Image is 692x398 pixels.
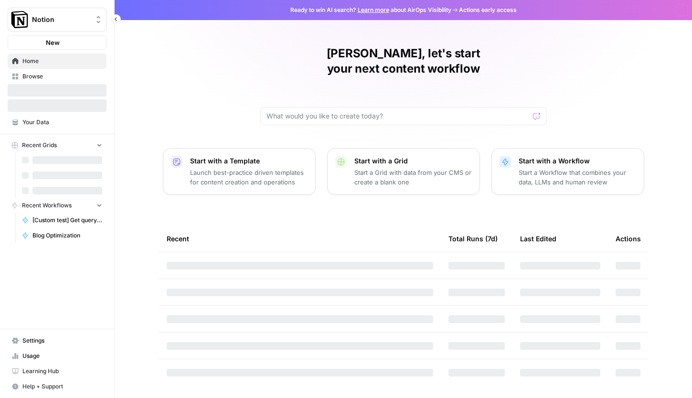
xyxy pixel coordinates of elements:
div: Recent [167,226,433,252]
h1: [PERSON_NAME], let's start your next content workflow [260,46,547,76]
a: Learning Hub [8,364,106,379]
span: Browse [22,72,102,81]
span: [Custom test] Get query fanout from topic [32,216,102,225]
span: Learning Hub [22,367,102,376]
button: New [8,35,106,50]
a: Browse [8,69,106,84]
span: Actions early access [459,6,517,14]
span: Your Data [22,118,102,127]
p: Start with a Template [190,156,308,166]
a: Your Data [8,115,106,130]
span: Blog Optimization [32,231,102,240]
a: Blog Optimization [18,228,106,243]
button: Recent Grids [8,138,106,152]
a: [Custom test] Get query fanout from topic [18,213,106,228]
span: Settings [22,336,102,345]
button: Help + Support [8,379,106,394]
button: Workspace: Notion [8,8,106,32]
span: Usage [22,352,102,360]
p: Start a Workflow that combines your data, LLMs and human review [519,168,636,187]
span: New [46,38,60,47]
span: Help + Support [22,382,102,391]
div: Actions [616,226,641,252]
span: Notion [32,15,90,24]
span: Ready to win AI search? about AirOps Visibility [290,6,451,14]
div: Total Runs (7d) [448,226,498,252]
a: Settings [8,333,106,348]
a: Home [8,54,106,69]
img: Notion Logo [11,11,28,28]
button: Start with a GridStart a Grid with data from your CMS or create a blank one [327,148,480,195]
button: Start with a TemplateLaunch best-practice driven templates for content creation and operations [163,148,316,195]
button: Start with a WorkflowStart a Workflow that combines your data, LLMs and human review [491,148,644,195]
p: Start with a Workflow [519,156,636,166]
p: Launch best-practice driven templates for content creation and operations [190,168,308,187]
input: What would you like to create today? [266,111,529,121]
p: Start with a Grid [354,156,472,166]
button: Recent Workflows [8,198,106,213]
div: Last Edited [520,226,556,252]
a: Learn more [358,6,389,13]
span: Recent Grids [22,141,57,150]
span: Home [22,57,102,65]
span: Recent Workflows [22,201,72,210]
a: Usage [8,348,106,364]
p: Start a Grid with data from your CMS or create a blank one [354,168,472,187]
